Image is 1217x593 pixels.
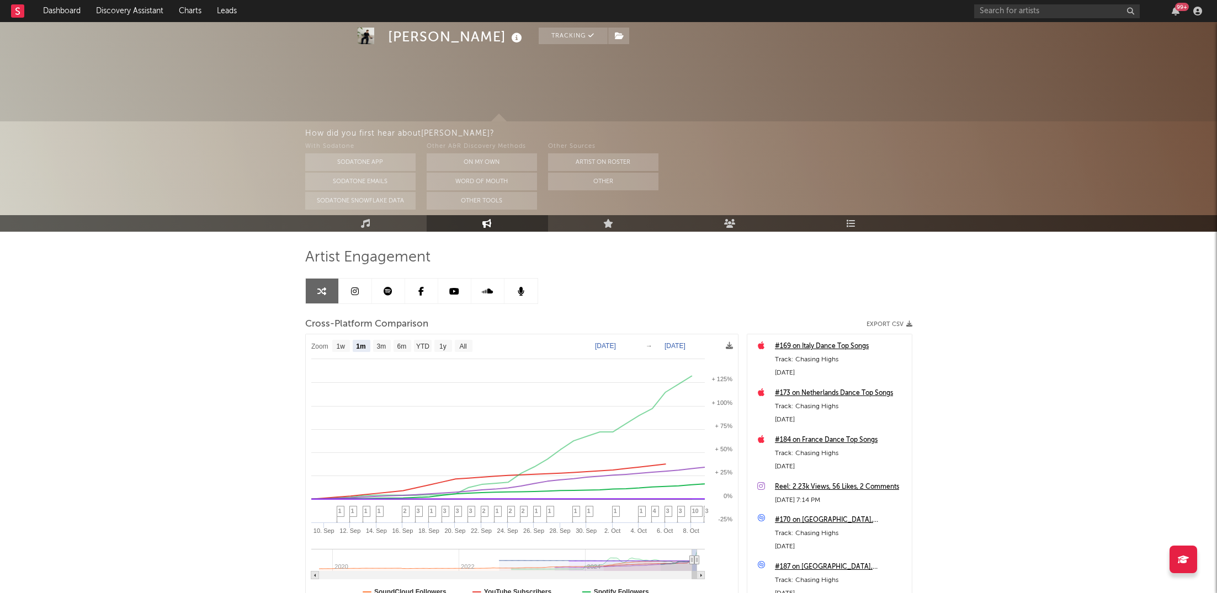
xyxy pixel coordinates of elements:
[427,153,537,171] button: On My Own
[378,507,381,514] span: 1
[705,507,709,514] span: 3
[336,343,345,350] text: 1w
[305,192,416,210] button: Sodatone Snowflake Data
[715,423,732,429] text: + 75%
[665,342,685,350] text: [DATE]
[392,527,413,534] text: 16. Sep
[775,527,906,540] div: Track: Chasing Highs
[376,343,386,350] text: 3m
[775,480,906,494] a: Reel: 2.23k Views, 56 Likes, 2 Comments
[469,507,472,514] span: 3
[666,507,669,514] span: 3
[403,507,407,514] span: 2
[443,507,447,514] span: 3
[456,507,459,514] span: 3
[482,507,486,514] span: 2
[775,574,906,587] div: Track: Chasing Highs
[775,353,906,366] div: Track: Chasing Highs
[351,507,354,514] span: 1
[430,507,433,514] span: 1
[427,173,537,190] button: Word Of Mouth
[775,434,906,447] a: #184 on France Dance Top Songs
[305,153,416,171] button: Sodatone App
[427,192,537,210] button: Other Tools
[313,527,334,534] text: 10. Sep
[339,527,360,534] text: 12. Sep
[416,343,429,350] text: YTD
[646,342,652,350] text: →
[523,527,544,534] text: 26. Sep
[630,527,646,534] text: 4. Oct
[427,140,537,153] div: Other A&R Discovery Methods
[509,507,512,514] span: 2
[775,494,906,507] div: [DATE] 7:14 PM
[1175,3,1189,11] div: 99 +
[439,343,447,350] text: 1y
[775,387,906,400] a: #173 on Netherlands Dance Top Songs
[576,527,597,534] text: 30. Sep
[683,527,699,534] text: 8. Oct
[418,527,439,534] text: 18. Sep
[549,527,570,534] text: 28. Sep
[587,507,591,514] span: 1
[574,507,577,514] span: 1
[775,514,906,527] a: #170 on [GEOGRAPHIC_DATA], [GEOGRAPHIC_DATA]
[692,507,699,514] span: 10
[305,251,431,264] span: Artist Engagement
[497,527,518,534] text: 24. Sep
[311,343,328,350] text: Zoom
[614,507,617,514] span: 1
[305,140,416,153] div: With Sodatone
[548,173,658,190] button: Other
[459,343,466,350] text: All
[535,507,538,514] span: 1
[775,413,906,426] div: [DATE]
[974,4,1140,18] input: Search for artists
[775,366,906,380] div: [DATE]
[548,507,551,514] span: 1
[679,507,682,514] span: 3
[653,507,656,514] span: 4
[522,507,525,514] span: 2
[417,507,420,514] span: 3
[496,507,499,514] span: 1
[365,527,386,534] text: 14. Sep
[718,516,732,522] text: -25%
[305,318,428,331] span: Cross-Platform Comparison
[364,507,368,514] span: 1
[715,469,732,476] text: + 25%
[471,527,492,534] text: 22. Sep
[604,527,620,534] text: 2. Oct
[711,399,732,406] text: + 100%
[775,560,906,574] a: #187 on [GEOGRAPHIC_DATA], [GEOGRAPHIC_DATA]
[867,321,912,328] button: Export CSV
[539,28,608,44] button: Tracking
[356,343,365,350] text: 1m
[397,343,406,350] text: 6m
[657,527,673,534] text: 6. Oct
[444,527,465,534] text: 20. Sep
[305,173,416,190] button: Sodatone Emails
[724,493,732,499] text: 0%
[775,447,906,460] div: Track: Chasing Highs
[338,507,342,514] span: 1
[715,446,732,452] text: + 50%
[711,376,732,382] text: + 125%
[775,540,906,553] div: [DATE]
[775,340,906,353] a: #169 on Italy Dance Top Songs
[388,28,525,46] div: [PERSON_NAME]
[775,460,906,473] div: [DATE]
[640,507,643,514] span: 1
[775,400,906,413] div: Track: Chasing Highs
[595,342,616,350] text: [DATE]
[548,153,658,171] button: Artist on Roster
[548,140,658,153] div: Other Sources
[1172,7,1179,15] button: 99+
